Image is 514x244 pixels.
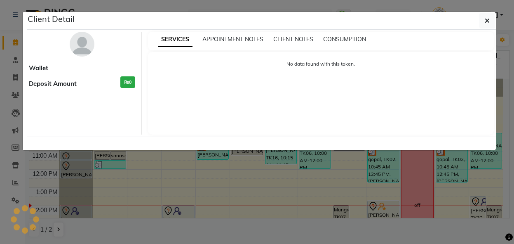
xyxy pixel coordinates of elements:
[70,32,94,57] img: avatar
[28,13,75,25] h5: Client Detail
[273,36,313,43] span: CLIENT NOTES
[29,64,48,73] span: Wallet
[29,79,77,89] span: Deposit Amount
[156,60,486,68] p: No data found with this token.
[120,76,135,88] h3: ₨0
[323,36,366,43] span: CONSUMPTION
[158,32,192,47] span: SERVICES
[202,36,263,43] span: APPOINTMENT NOTES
